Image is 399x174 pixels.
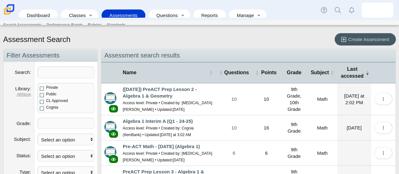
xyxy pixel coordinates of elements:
[123,69,208,76] span: Name
[255,9,263,21] a: Toggle expanded
[64,9,86,21] a: Classes
[123,101,212,112] small: Access level: Private • Created by: [MEDICAL_DATA][PERSON_NAME] • Updated:
[284,69,304,76] span: Grade
[281,141,308,166] td: 9th Grade
[216,115,252,140] a: 10
[252,83,281,115] td: 10
[15,69,31,75] label: Search
[340,66,364,80] span: Last accessed
[308,83,337,115] td: Math
[86,9,95,21] a: Toggle expanded
[160,133,191,137] time: Oct 3, 2025 at 3:02 AM
[311,69,329,76] span: Subject
[374,93,392,105] button: More options
[46,99,68,103] span: CL Approved
[219,69,223,76] span: Questions : Activate to sort
[330,69,334,76] span: Subject : Activate to sort
[209,69,213,76] span: Name : Activate to sort
[260,69,278,76] span: Points
[7,92,31,97] dfn: |
[123,126,194,137] small: Access level: Private • Created by: Cognia (ItemBank) • Updated:
[173,158,185,162] time: Apr 2, 2024 at 8:55 AM
[16,153,31,158] label: Status
[123,144,200,149] a: Pre-ACT Math - [DATE] (Algebra 1)
[46,85,58,90] span: Private
[252,115,281,141] td: 16
[344,93,364,105] time: Sep 29, 2025 at 2:02 PM
[46,105,58,110] span: Cognia
[44,20,85,30] a: Performance Bands
[85,20,104,30] a: Rubrics
[308,115,337,141] td: Math
[104,20,128,30] a: Standards
[374,122,392,134] button: More options
[216,83,252,115] a: 10
[16,121,31,126] label: Grade
[224,69,249,76] span: Questions
[3,49,97,62] h2: Filter Assessments
[362,3,393,18] a: gerrit.mulder.oKQmOA
[281,115,308,141] td: 9th Grade
[281,83,308,115] td: 9th Grade, 10th Grade
[173,107,185,112] time: Sep 11, 2025 at 11:47 AM
[123,118,193,124] a: Algebra 1 Interim A (Q1 - 24-25)
[104,121,116,133] img: type-advanced.svg
[123,87,197,99] a: ([DATE]) PreACT Prep Lesson 2 - Algebra 1 & Geometry
[366,69,368,76] span: Last accessed : Activate to remove sorting
[216,141,252,165] a: 6
[152,9,178,21] a: Questions
[101,49,396,62] h2: Assessment search results
[17,92,21,97] a: All
[14,136,31,142] label: Subject
[22,92,31,97] a: None
[123,151,212,162] small: Access level: Private • Created by: [MEDICAL_DATA][PERSON_NAME] • Updated:
[1,20,44,30] a: Search Assessments
[374,147,392,159] button: More options
[348,37,389,42] span: Create Assessment
[38,118,94,129] tags: ​
[178,9,187,21] a: Toggle expanded
[104,92,116,104] img: type-advanced.svg
[104,146,116,158] img: type-advanced.svg
[3,12,16,17] a: Carmen School of Science & Technology
[252,141,281,166] td: 6
[22,9,55,21] a: Dashboard
[46,92,56,96] span: Public
[373,5,383,15] img: gerrit.mulder.oKQmOA
[232,9,255,21] a: Manage
[345,3,359,17] a: Alerts
[3,34,70,45] h1: Assessment Search
[197,9,223,21] a: Reports
[15,86,31,91] label: Library
[308,141,337,166] td: Math
[105,9,142,21] a: Assessments
[347,125,361,130] time: Aug 15, 2025 at 9:18 AM
[3,3,16,16] img: Carmen School of Science & Technology
[335,33,396,45] a: Create Assessment
[255,69,259,76] span: Points : Activate to sort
